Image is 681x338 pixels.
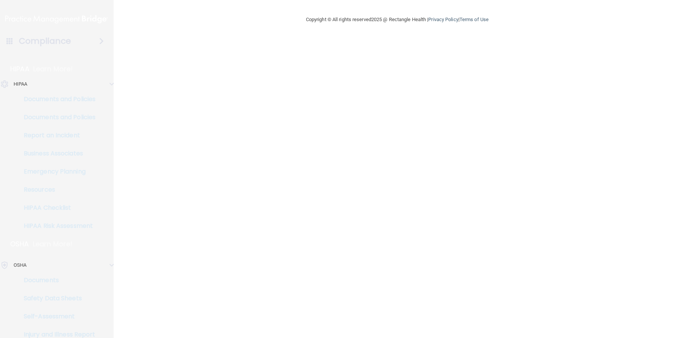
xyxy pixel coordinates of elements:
p: HIPAA Checklist [5,204,108,212]
a: Terms of Use [460,17,489,22]
p: Resources [5,186,108,194]
p: OSHA [14,261,26,270]
h4: Compliance [19,36,71,46]
p: Documents and Policies [5,95,108,103]
p: Learn More! [33,65,73,74]
p: Report an Incident [5,132,108,139]
p: HIPAA [14,80,28,89]
p: Self-Assessment [5,313,108,320]
p: Learn More! [33,240,73,249]
p: Business Associates [5,150,108,157]
p: HIPAA [10,65,29,74]
div: Copyright © All rights reserved 2025 @ Rectangle Health | | [260,8,535,32]
p: Documents and Policies [5,114,108,121]
p: Documents [5,277,108,284]
img: PMB logo [5,12,108,27]
a: Privacy Policy [428,17,458,22]
p: Safety Data Sheets [5,295,108,302]
p: OSHA [10,240,29,249]
p: HIPAA Risk Assessment [5,222,108,230]
p: Emergency Planning [5,168,108,175]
